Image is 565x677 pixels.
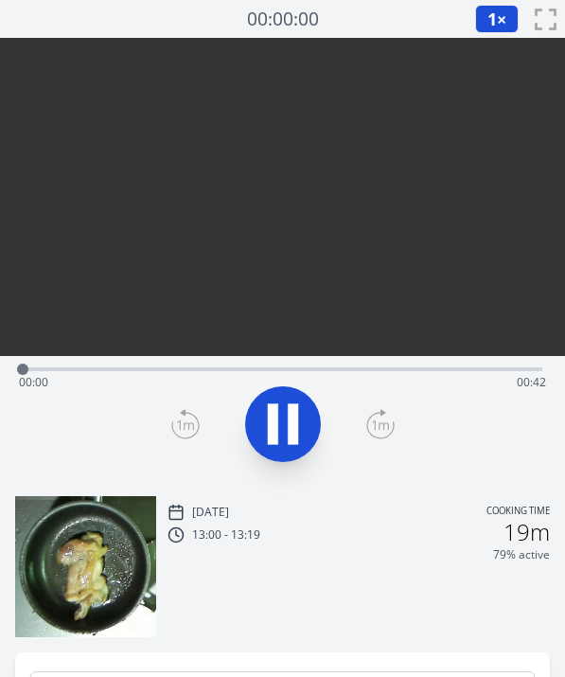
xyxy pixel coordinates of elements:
a: 00:00:00 [247,6,319,33]
button: 1× [475,5,519,33]
span: 00:42 [517,374,546,390]
p: [DATE] [192,505,229,520]
p: 79% active [493,547,550,562]
p: 13:00 - 13:19 [192,527,260,543]
img: 250822040052_thumb.jpeg [15,496,156,637]
h2: 19m [503,521,550,543]
span: 1 [487,8,497,30]
p: Cooking time [486,504,550,521]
